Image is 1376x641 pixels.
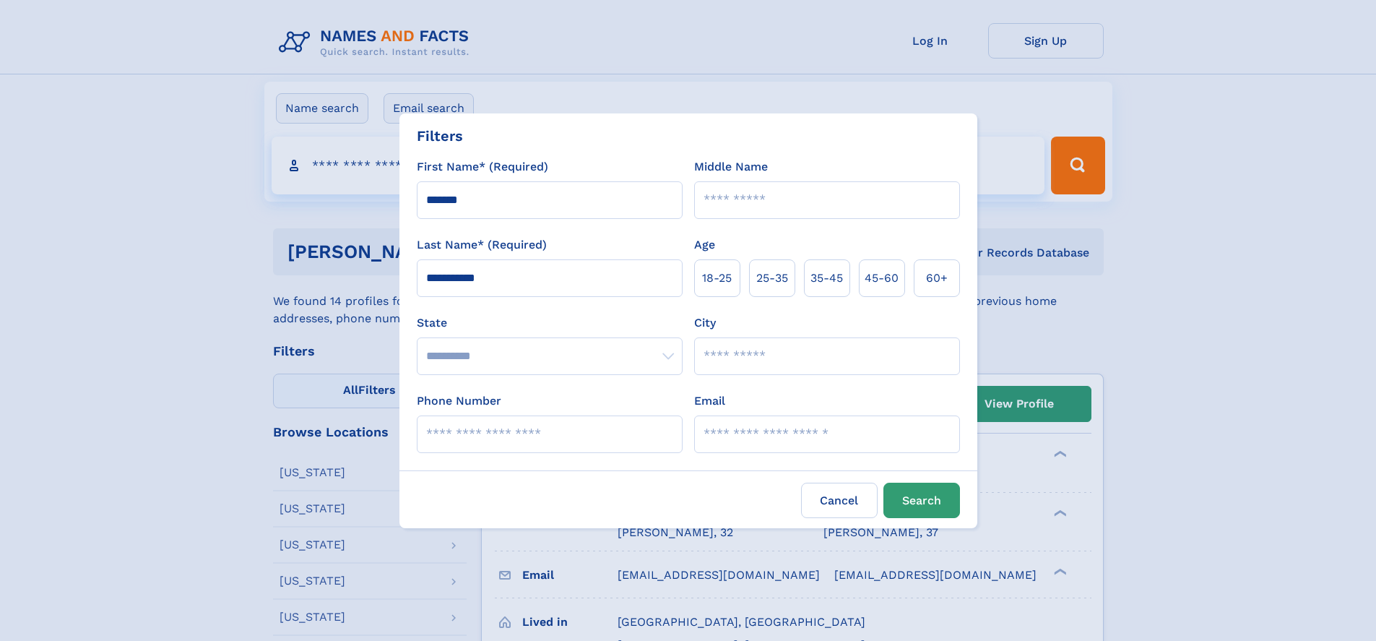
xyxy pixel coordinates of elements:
[702,270,732,287] span: 18‑25
[417,125,463,147] div: Filters
[883,483,960,518] button: Search
[694,392,725,410] label: Email
[810,270,843,287] span: 35‑45
[417,158,548,176] label: First Name* (Required)
[417,236,547,254] label: Last Name* (Required)
[694,314,716,332] label: City
[926,270,948,287] span: 60+
[801,483,878,518] label: Cancel
[865,270,899,287] span: 45‑60
[756,270,788,287] span: 25‑35
[417,392,501,410] label: Phone Number
[694,158,768,176] label: Middle Name
[417,314,683,332] label: State
[694,236,715,254] label: Age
